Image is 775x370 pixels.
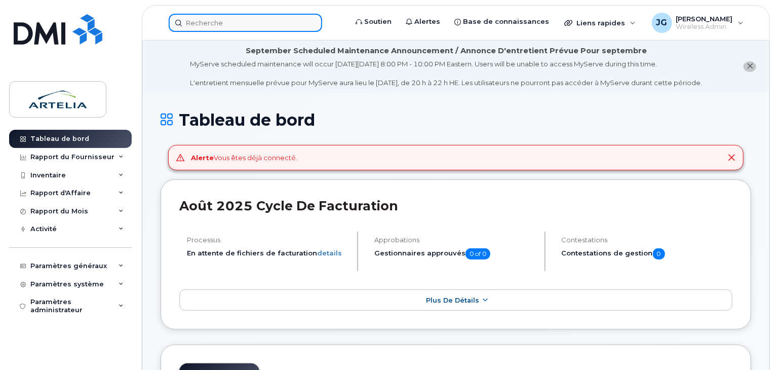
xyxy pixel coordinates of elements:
[317,249,342,257] a: details
[187,248,348,258] li: En attente de fichiers de facturation
[562,248,732,260] h5: Contestations de gestion
[179,198,732,213] h2: août 2025 Cycle de facturation
[466,248,490,260] span: 0 of 0
[190,59,703,88] div: MyServe scheduled maintenance will occur [DATE][DATE] 8:00 PM - 10:00 PM Eastern. Users will be u...
[744,61,756,72] button: close notification
[374,236,536,244] h4: Approbations
[161,111,751,129] h1: Tableau de bord
[187,236,348,244] h4: Processus
[426,297,479,304] span: Plus de détails
[246,46,647,56] div: September Scheduled Maintenance Announcement / Annonce D'entretient Prévue Pour septembre
[191,153,298,163] div: Vous êtes déjà connecté.
[653,248,665,260] span: 0
[191,154,214,162] strong: Alerte
[562,236,732,244] h4: Contestations
[374,248,536,260] h5: Gestionnaires approuvés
